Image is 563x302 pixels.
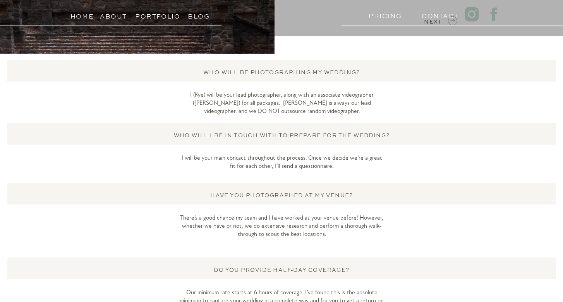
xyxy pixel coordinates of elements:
h3: Who will I be in touch with to prepare for the wedding? [149,130,414,138]
a: About [100,11,127,18]
a: Home [67,11,97,18]
a: PRICING [369,10,398,18]
p: There’s a good chance my team and I have worked at your venue before! However, whether we have or... [179,214,384,246]
a: NEXT [424,17,442,24]
p: I (Kye) will be your lead photographer, along with an associate videographer ([PERSON_NAME]) for ... [179,91,384,119]
h3: Who will be photographing my wedding? [149,67,414,75]
a: Portfolio [135,11,170,18]
h3: Do you provide half-day coverage? [149,265,414,272]
p: I will be your main contact throughout the process. Once we decide we’re a great fit for each oth... [179,154,384,173]
h3: Have you photographed at my venue? [149,190,414,198]
a: Blog [181,11,216,18]
a: Contact [422,10,451,18]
